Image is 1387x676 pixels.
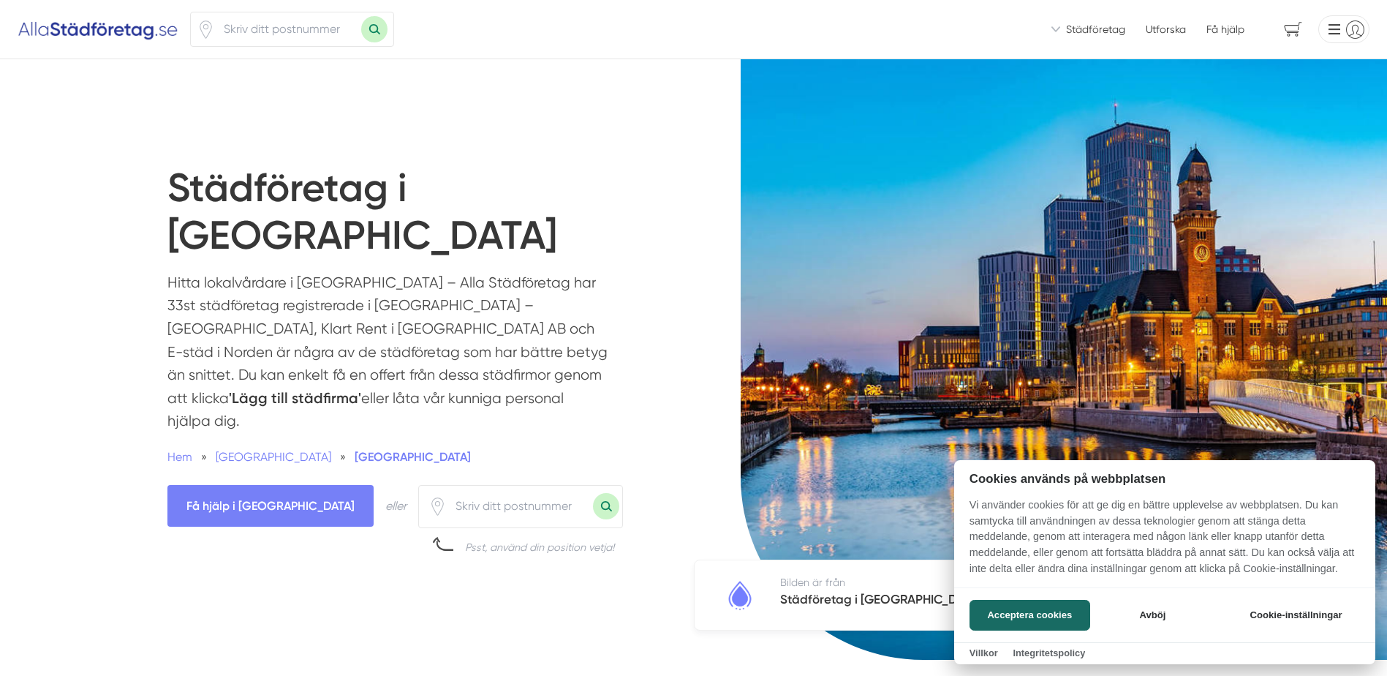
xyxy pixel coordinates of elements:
[954,472,1375,486] h2: Cookies används på webbplatsen
[1095,600,1211,631] button: Avböj
[1013,647,1085,658] a: Integritetspolicy
[970,647,998,658] a: Villkor
[970,600,1090,631] button: Acceptera cookies
[1232,600,1360,631] button: Cookie-inställningar
[954,497,1375,587] p: Vi använder cookies för att ge dig en bättre upplevelse av webbplatsen. Du kan samtycka till anvä...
